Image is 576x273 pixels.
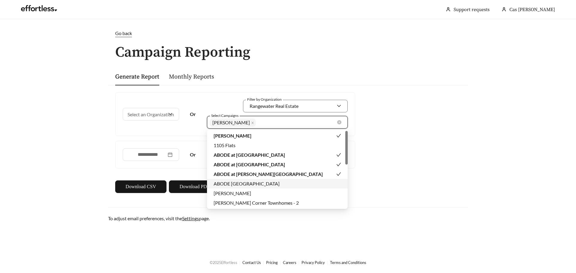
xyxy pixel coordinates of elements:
span: To adjust email preferences, visit the page. [108,215,210,221]
span: check [336,162,341,167]
span: 1105 Flats [214,142,235,148]
a: Support requests [454,7,490,13]
a: Pricing [266,260,278,265]
span: [PERSON_NAME] Corner Townhomes - 2 [214,200,299,206]
a: Privacy Policy [301,260,325,265]
span: Rangewater Real Estate [250,103,298,109]
strong: Or [190,111,196,117]
span: ABODE at [GEOGRAPHIC_DATA] [214,152,285,158]
span: check [336,133,341,138]
span: close-circle [337,120,341,124]
span: © 2025 Effortless [210,260,237,265]
a: Settings [182,215,199,221]
span: [PERSON_NAME] [212,120,250,125]
span: ABODE [GEOGRAPHIC_DATA] [214,181,280,186]
span: check [336,172,341,177]
a: Terms and Conditions [330,260,366,265]
a: Careers [283,260,296,265]
span: [PERSON_NAME] [214,133,251,138]
button: Download CSV [115,180,166,193]
span: close [251,121,254,125]
span: Download CSV [126,183,156,190]
a: Contact Us [242,260,261,265]
span: ABODE at [PERSON_NAME][GEOGRAPHIC_DATA] [214,171,323,177]
span: check [336,153,341,157]
button: Download PDF [169,180,220,193]
strong: Or [190,152,196,157]
span: ABODE at [GEOGRAPHIC_DATA] [214,162,285,167]
span: [PERSON_NAME] [214,190,251,196]
span: Cas [PERSON_NAME] [509,7,555,13]
span: Download PDF [179,183,209,190]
